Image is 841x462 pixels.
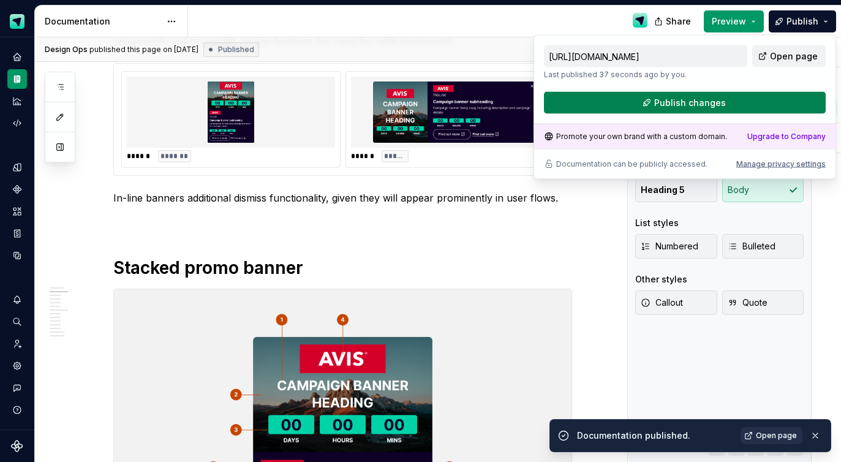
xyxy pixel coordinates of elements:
[11,440,23,452] svg: Supernova Logo
[7,69,27,89] a: Documentation
[654,97,726,109] span: Publish changes
[786,15,818,28] span: Publish
[7,91,27,111] a: Analytics
[544,70,747,80] p: Last published 37 seconds ago by you.
[577,430,733,442] div: Documentation published.
[635,234,717,259] button: Numbered
[728,297,767,309] span: Quote
[641,240,698,252] span: Numbered
[7,378,27,398] button: Contact support
[756,431,797,441] span: Open page
[741,427,802,444] a: Open page
[544,132,727,142] div: Promote your own brand with a custom domain.
[7,246,27,265] a: Data sources
[113,191,572,205] p: In-line banners additional dismiss functionality, given they will appear prominently in user flows.
[556,159,707,169] p: Documentation can be publicly accessed.
[113,257,572,279] h1: Stacked promo banner
[712,15,746,28] span: Preview
[7,290,27,309] button: Notifications
[722,290,804,315] button: Quote
[736,159,826,169] button: Manage privacy settings
[635,217,679,229] div: List styles
[648,10,699,32] button: Share
[45,45,88,55] span: Design Ops
[747,132,826,142] a: Upgrade to Company
[728,240,775,252] span: Bulleted
[10,14,25,29] img: e611c74b-76fc-4ef0-bafa-dc494cd4cb8a.png
[7,180,27,199] a: Components
[641,297,683,309] span: Callout
[635,178,717,202] button: Heading 5
[769,10,836,32] button: Publish
[7,113,27,133] a: Code automation
[544,92,826,114] button: Publish changes
[633,13,647,28] img: Design Ops
[45,15,160,28] div: Documentation
[7,47,27,67] a: Home
[7,334,27,354] a: Invite team
[752,45,826,67] a: Open page
[666,15,691,28] span: Share
[7,356,27,376] a: Settings
[635,273,687,286] div: Other styles
[7,202,27,221] a: Assets
[89,45,198,55] div: published this page on [DATE]
[7,312,27,331] button: Search ⌘K
[704,10,764,32] button: Preview
[641,184,685,196] span: Heading 5
[770,50,818,62] span: Open page
[7,224,27,243] a: Storybook stories
[635,290,717,315] button: Callout
[218,45,254,55] span: Published
[7,157,27,177] a: Design tokens
[722,234,804,259] button: Bulleted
